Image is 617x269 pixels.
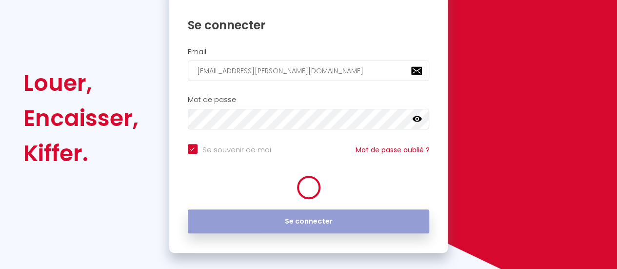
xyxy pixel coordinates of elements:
h1: Se connecter [188,18,430,33]
h2: Email [188,48,430,56]
div: Encaisser, [23,101,139,136]
button: Se connecter [188,209,430,234]
h2: Mot de passe [188,96,430,104]
a: Mot de passe oublié ? [355,145,429,155]
button: Ouvrir le widget de chat LiveChat [8,4,37,33]
div: Kiffer. [23,136,139,171]
div: Louer, [23,65,139,101]
input: Ton Email [188,61,430,81]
